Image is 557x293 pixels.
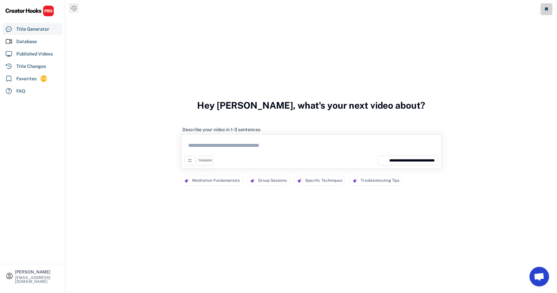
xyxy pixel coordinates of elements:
div: Meditation Fundamentals [192,176,240,185]
div: Title Generator [16,26,49,33]
div: [EMAIL_ADDRESS][DOMAIN_NAME] [15,276,59,284]
img: CHPRO%20Logo.svg [5,5,54,17]
div: Group Sessions [258,176,287,185]
div: [PERSON_NAME] [15,270,59,274]
img: unnamed.jpg [380,158,386,163]
div: Published Videos [16,51,53,57]
div: Troubleshooting Tips [361,176,399,185]
a: Open chat [530,267,549,286]
div: 719 [40,76,47,82]
div: Database [16,38,37,45]
div: Specific Techniques [305,176,342,185]
h3: Hey [PERSON_NAME], what's your next video about? [197,93,425,118]
div: Title Changes [16,63,46,70]
div: TRIGGER [199,159,212,163]
div: FAQ [16,88,25,95]
div: Favorites [16,75,37,82]
div: Describe your video in 1-3 sentences [182,127,260,132]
